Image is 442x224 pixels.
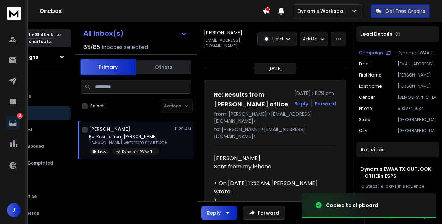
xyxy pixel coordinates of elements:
p: Add to [303,36,317,42]
div: Activities [356,142,439,157]
p: from: [PERSON_NAME] <[EMAIL_ADDRESS][DOMAIN_NAME]> [214,111,336,125]
p: Lead Details [360,31,392,38]
p: [EMAIL_ADDRESS][DOMAIN_NAME] [398,61,436,67]
button: Primary [80,59,136,75]
h3: Inboxes selected [101,43,148,51]
p: [GEOGRAPHIC_DATA] [398,117,436,122]
img: logo [7,7,21,20]
p: Meeting Completed [8,160,53,166]
label: Select [90,103,104,109]
h1: Onebox [40,7,262,15]
p: [DEMOGRAPHIC_DATA] [398,95,436,100]
p: City [359,128,367,134]
span: 85 / 85 [83,43,100,51]
p: to: [PERSON_NAME] <[EMAIL_ADDRESS][DOMAIN_NAME]> [214,126,336,140]
p: [GEOGRAPHIC_DATA] [398,128,436,134]
button: All Inbox(s) [78,26,193,40]
p: [DATE] : 11:29 am [294,90,336,97]
p: [DATE] [268,66,282,71]
p: State [359,117,370,122]
p: [PERSON_NAME] Sent from my iPhone [89,139,167,145]
p: 11:29 AM [175,126,191,132]
p: Press to check for shortcuts. [7,31,61,45]
p: Dynamis EWAA TX OUTLOOK + OTHERs ESPS [122,149,155,154]
button: J [7,203,21,217]
p: Dynamis EWAA TX OUTLOOK + OTHERs ESPS [398,50,436,56]
p: Get Free Credits [385,8,425,15]
p: Gender [359,95,375,100]
p: 9032746934 [398,106,436,111]
span: 16 Steps [360,183,377,189]
p: [PERSON_NAME] [398,83,436,89]
span: 91 days in sequence [380,183,424,189]
div: Copied to clipboard [326,202,378,209]
button: Forward [243,206,285,220]
p: Phone [359,106,372,111]
p: First Name [359,72,381,78]
button: Reply [294,100,308,107]
button: Others [136,59,191,75]
p: Campaign [359,50,383,56]
a: 8 [6,116,20,130]
p: Dynamis Workspace [297,8,351,15]
h1: Re: Results from [PERSON_NAME] office [214,90,290,109]
button: Campaign [359,50,391,56]
h1: [PERSON_NAME] [89,126,130,133]
button: Reply [201,206,237,220]
p: Lead [272,36,283,42]
p: Re: Results from [PERSON_NAME] [89,134,167,139]
h1: [PERSON_NAME] [204,29,242,36]
p: [PERSON_NAME] [398,72,436,78]
h1: All Inbox(s) [83,30,124,37]
div: | [360,184,435,189]
p: Last Name [359,83,382,89]
div: Reply [207,209,221,216]
span: Ctrl + Shift + k [21,31,54,39]
p: [EMAIL_ADDRESS][DOMAIN_NAME] [204,38,253,49]
button: Get Free Credits [371,4,430,18]
p: Email [359,61,371,67]
h1: Dynamis EWAA TX OUTLOOK + OTHERs ESPS [360,166,435,179]
p: Lead [98,149,107,154]
p: 8 [17,113,23,119]
div: Forward [314,100,336,107]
